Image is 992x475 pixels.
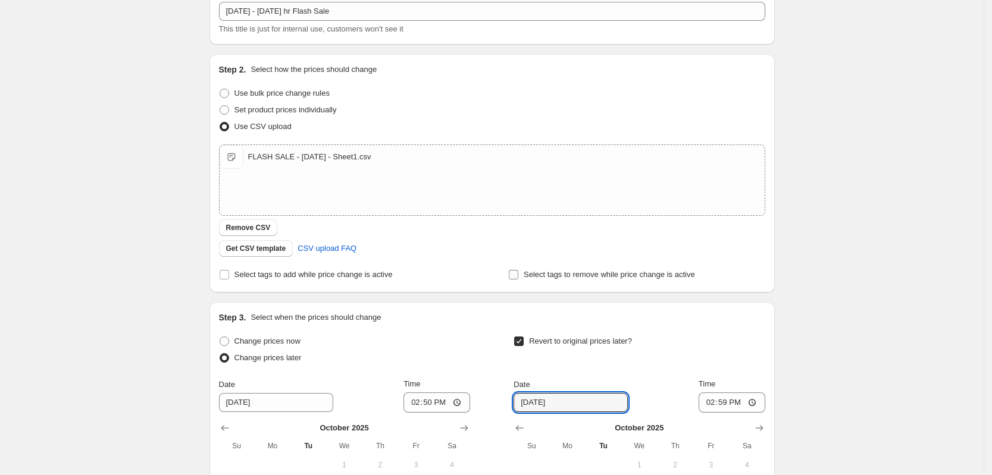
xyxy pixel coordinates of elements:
button: Remove CSV [219,219,278,236]
span: Set product prices individually [234,105,337,114]
span: Select tags to add while price change is active [234,270,393,279]
input: 12:00 [403,392,470,413]
th: Saturday [434,436,470,455]
button: Show next month, November 2025 [751,420,768,436]
input: 12:00 [699,392,765,413]
th: Friday [398,436,434,455]
p: Select how the prices should change [251,64,377,76]
span: 4 [734,460,760,470]
span: Th [662,441,688,451]
h2: Step 2. [219,64,246,76]
span: Mo [259,441,286,451]
span: 1 [626,460,652,470]
span: Su [518,441,544,451]
span: 4 [439,460,465,470]
span: Revert to original prices later? [529,336,632,345]
span: This title is just for internal use, customers won't see it [219,24,403,33]
span: Tu [295,441,321,451]
button: Saturday October 4 2025 [729,455,765,474]
a: CSV upload FAQ [290,239,364,258]
th: Wednesday [621,436,657,455]
button: Wednesday October 1 2025 [621,455,657,474]
span: We [331,441,357,451]
span: 3 [403,460,429,470]
th: Tuesday [586,436,621,455]
th: Sunday [514,436,549,455]
span: Th [367,441,393,451]
span: Su [224,441,250,451]
span: Date [514,380,530,389]
span: Remove CSV [226,223,271,232]
button: Show next month, November 2025 [456,420,472,436]
button: Thursday October 2 2025 [362,455,398,474]
span: Use bulk price change rules [234,89,330,97]
span: CSV upload FAQ [298,243,356,254]
span: Date [219,380,235,389]
p: Select when the prices should change [251,312,381,323]
h2: Step 3. [219,312,246,323]
th: Thursday [657,436,693,455]
span: Select tags to remove while price change is active [524,270,695,279]
span: 3 [698,460,724,470]
th: Thursday [362,436,398,455]
span: Get CSV template [226,244,286,253]
th: Monday [255,436,290,455]
span: Change prices now [234,336,301,345]
th: Sunday [219,436,255,455]
div: FLASH SALE - [DATE] - Sheet1.csv [248,151,371,163]
span: Sa [734,441,760,451]
button: Show previous month, September 2025 [217,420,233,436]
span: Time [403,379,420,388]
th: Wednesday [326,436,362,455]
span: 2 [367,460,393,470]
input: 30% off holiday sale [219,2,765,21]
span: Fr [403,441,429,451]
input: 10/14/2025 [219,393,333,412]
span: Tu [590,441,617,451]
span: Use CSV upload [234,122,292,131]
span: Time [699,379,715,388]
span: Change prices later [234,353,302,362]
span: Mo [555,441,581,451]
button: Saturday October 4 2025 [434,455,470,474]
button: Friday October 3 2025 [693,455,729,474]
th: Tuesday [290,436,326,455]
button: Wednesday October 1 2025 [326,455,362,474]
span: 1 [331,460,357,470]
span: 2 [662,460,688,470]
span: Fr [698,441,724,451]
input: 10/14/2025 [514,393,628,412]
button: Thursday October 2 2025 [657,455,693,474]
button: Show previous month, September 2025 [511,420,528,436]
span: We [626,441,652,451]
span: Sa [439,441,465,451]
button: Get CSV template [219,240,293,257]
th: Friday [693,436,729,455]
th: Saturday [729,436,765,455]
th: Monday [550,436,586,455]
button: Friday October 3 2025 [398,455,434,474]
